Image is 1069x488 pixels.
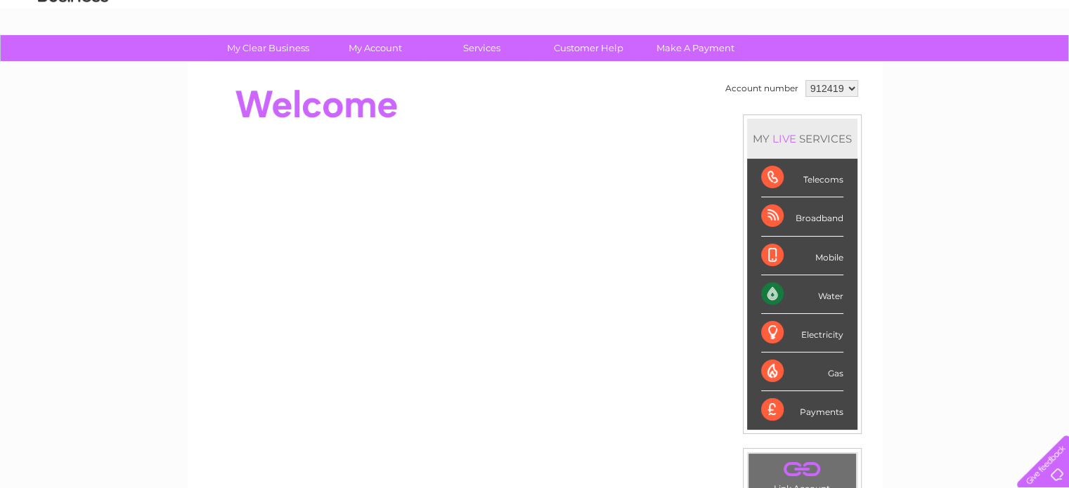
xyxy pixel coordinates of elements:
[761,275,843,314] div: Water
[761,159,843,197] div: Telecoms
[747,119,857,159] div: MY SERVICES
[1023,60,1056,70] a: Log out
[896,60,938,70] a: Telecoms
[37,37,109,79] img: logo.png
[752,457,853,482] a: .
[770,132,799,145] div: LIVE
[424,35,540,61] a: Services
[947,60,967,70] a: Blog
[761,391,843,429] div: Payments
[976,60,1010,70] a: Contact
[761,237,843,275] div: Mobile
[761,314,843,352] div: Electricity
[761,352,843,391] div: Gas
[822,60,848,70] a: Water
[637,35,753,61] a: Make A Payment
[317,35,433,61] a: My Account
[531,35,647,61] a: Customer Help
[804,7,901,25] a: 0333 014 3131
[722,77,802,100] td: Account number
[761,197,843,236] div: Broadband
[857,60,888,70] a: Energy
[210,35,326,61] a: My Clear Business
[203,8,867,68] div: Clear Business is a trading name of Verastar Limited (registered in [GEOGRAPHIC_DATA] No. 3667643...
